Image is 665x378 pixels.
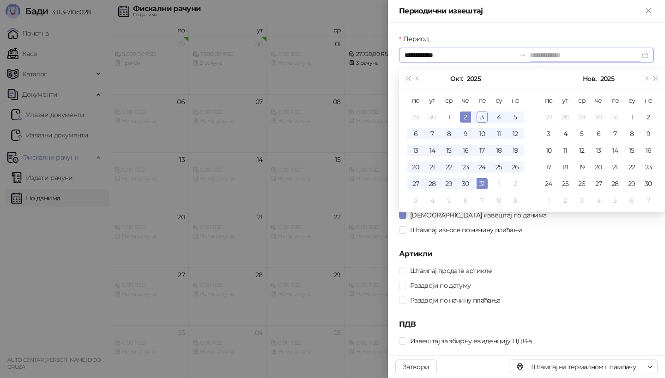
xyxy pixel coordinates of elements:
[576,195,587,206] div: 3
[460,128,471,139] div: 9
[593,178,604,189] div: 27
[540,175,557,192] td: 2025-11-24
[510,178,521,189] div: 2
[540,142,557,159] td: 2025-11-10
[427,145,438,156] div: 14
[490,109,507,125] td: 2025-10-04
[640,192,657,209] td: 2025-12-07
[403,69,413,88] button: Претходна година (Control + left)
[640,175,657,192] td: 2025-11-30
[643,178,654,189] div: 30
[560,145,571,156] div: 11
[395,359,437,374] button: Затвори
[477,178,488,189] div: 31
[443,195,454,206] div: 5
[543,195,554,206] div: 1
[557,192,574,209] td: 2025-12-02
[493,161,504,173] div: 25
[407,125,424,142] td: 2025-10-06
[626,112,637,123] div: 1
[424,175,441,192] td: 2025-10-28
[607,125,623,142] td: 2025-11-07
[450,69,463,88] button: Изабери месец
[560,128,571,139] div: 4
[557,175,574,192] td: 2025-11-25
[607,142,623,159] td: 2025-11-14
[407,142,424,159] td: 2025-10-13
[574,92,590,109] th: ср
[507,192,524,209] td: 2025-11-09
[557,125,574,142] td: 2025-11-04
[399,319,654,330] h5: ПДВ
[593,195,604,206] div: 4
[574,192,590,209] td: 2025-12-03
[576,178,587,189] div: 26
[407,192,424,209] td: 2025-11-03
[590,109,607,125] td: 2025-10-30
[557,142,574,159] td: 2025-11-11
[590,142,607,159] td: 2025-11-13
[490,142,507,159] td: 2025-10-18
[574,109,590,125] td: 2025-10-29
[406,266,496,276] span: Штампај продате артикле
[474,192,490,209] td: 2025-11-07
[443,178,454,189] div: 29
[640,92,657,109] th: не
[574,125,590,142] td: 2025-11-05
[626,195,637,206] div: 6
[623,159,640,175] td: 2025-11-22
[407,159,424,175] td: 2025-10-20
[607,92,623,109] th: пе
[493,112,504,123] div: 4
[424,109,441,125] td: 2025-09-30
[477,145,488,156] div: 17
[490,159,507,175] td: 2025-10-25
[477,128,488,139] div: 10
[507,159,524,175] td: 2025-10-26
[583,69,596,88] button: Изабери месец
[441,142,457,159] td: 2025-10-15
[643,6,654,17] button: Close
[509,359,643,374] button: Штампај на термалном штампачу
[540,192,557,209] td: 2025-12-01
[474,175,490,192] td: 2025-10-31
[507,125,524,142] td: 2025-10-12
[641,69,651,88] button: Следећи месец (PageDown)
[406,225,526,235] span: Штампај износе по начину плаћања
[593,161,604,173] div: 20
[643,128,654,139] div: 9
[607,192,623,209] td: 2025-12-05
[623,109,640,125] td: 2025-11-01
[477,161,488,173] div: 24
[490,192,507,209] td: 2025-11-08
[510,145,521,156] div: 19
[457,159,474,175] td: 2025-10-23
[576,145,587,156] div: 12
[560,112,571,123] div: 28
[457,92,474,109] th: че
[474,159,490,175] td: 2025-10-24
[643,112,654,123] div: 2
[477,112,488,123] div: 3
[407,92,424,109] th: по
[457,192,474,209] td: 2025-11-06
[441,159,457,175] td: 2025-10-22
[623,175,640,192] td: 2025-11-29
[510,195,521,206] div: 9
[474,109,490,125] td: 2025-10-03
[441,109,457,125] td: 2025-10-01
[443,128,454,139] div: 8
[540,92,557,109] th: по
[610,195,621,206] div: 5
[643,195,654,206] div: 7
[443,112,454,123] div: 1
[399,6,643,17] div: Периодични извештај
[607,175,623,192] td: 2025-11-28
[643,161,654,173] div: 23
[490,92,507,109] th: су
[490,125,507,142] td: 2025-10-11
[457,175,474,192] td: 2025-10-30
[510,161,521,173] div: 26
[493,128,504,139] div: 11
[626,178,637,189] div: 29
